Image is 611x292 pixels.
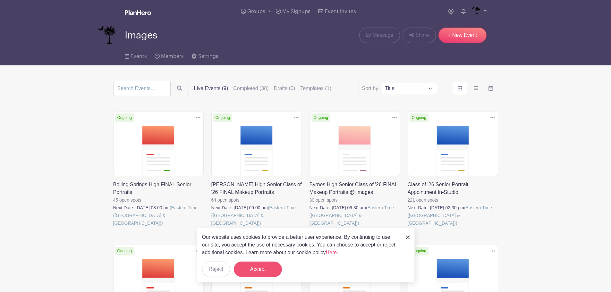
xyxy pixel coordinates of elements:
[359,28,400,43] a: Message
[234,262,282,277] button: Accept
[300,85,331,92] label: Templates (1)
[98,26,117,45] img: IMAGES%20logo%20transparenT%20PNG%20s.png
[282,9,310,14] span: My Signups
[453,82,498,95] div: order and view
[198,54,218,59] span: Settings
[161,54,184,59] span: Members
[194,85,228,92] label: Live Events (9)
[113,81,171,96] input: Search Events...
[202,233,399,256] p: Our website uses cookies to provide a better user experience. By continuing to use our site, you ...
[125,10,151,15] img: logo_white-6c42ec7e38ccf1d336a20a19083b03d10ae64f83f12c07503d8b9e83406b4c7d.svg
[131,54,147,59] span: Events
[191,45,218,65] a: Settings
[372,31,393,39] span: Message
[415,31,429,39] span: Share
[125,45,147,65] a: Events
[471,6,481,17] img: IMAGES%20logo%20transparenT%20PNG%20s.png
[274,85,295,92] label: Drafts (0)
[125,30,157,41] span: Images
[155,45,184,65] a: Members
[326,250,337,255] a: Here
[403,28,436,43] a: Share
[325,9,356,14] span: Event Invites
[233,85,268,92] label: Completed (38)
[362,85,380,92] label: Sort by
[194,85,332,92] div: filters
[247,9,265,14] span: Groups
[438,28,487,43] a: + New Event
[202,262,230,277] button: Reject
[406,235,410,239] img: close_button-5f87c8562297e5c2d7936805f587ecaba9071eb48480494691a3f1689db116b3.svg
